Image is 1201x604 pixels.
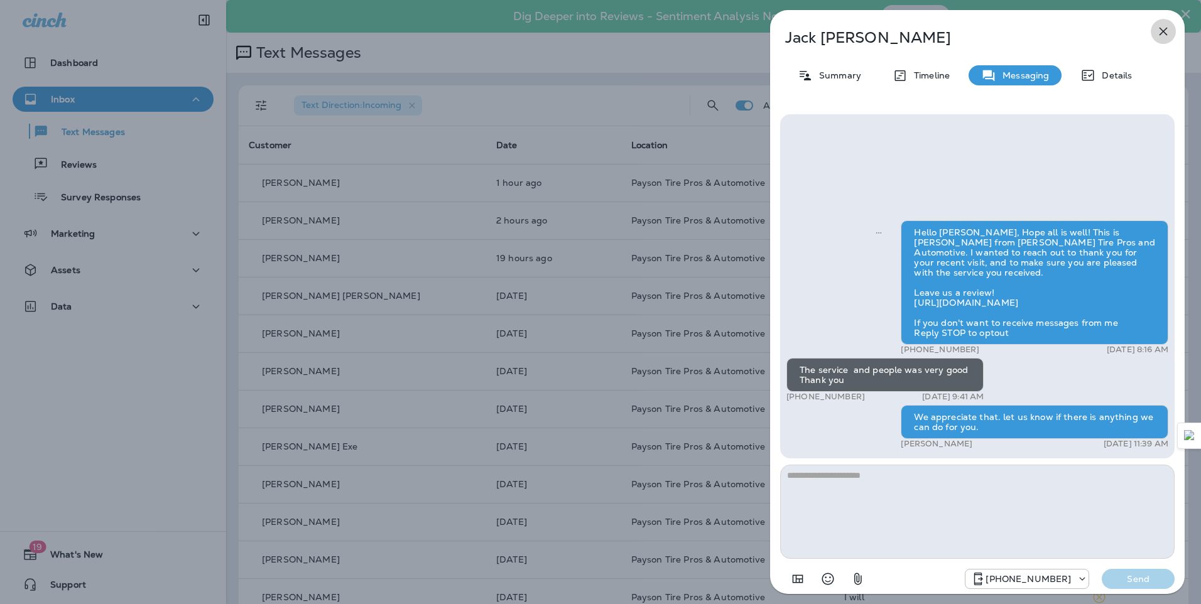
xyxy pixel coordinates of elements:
[876,226,882,237] span: Sent
[1107,345,1168,355] p: [DATE] 8:16 AM
[901,220,1168,345] div: Hello [PERSON_NAME], Hope all is well! This is [PERSON_NAME] from [PERSON_NAME] Tire Pros and Aut...
[813,70,861,80] p: Summary
[785,566,810,591] button: Add in a premade template
[965,571,1089,586] div: +1 (928) 260-4498
[1104,439,1168,449] p: [DATE] 11:39 AM
[815,566,840,591] button: Select an emoji
[1095,70,1132,80] p: Details
[786,392,865,402] p: [PHONE_NUMBER]
[901,439,972,449] p: [PERSON_NAME]
[986,574,1071,584] p: [PHONE_NUMBER]
[901,405,1168,439] div: We appreciate that. let us know if there is anything we can do for you.
[1184,430,1195,441] img: Detect Auto
[785,29,1128,46] p: Jack [PERSON_NAME]
[922,392,984,402] p: [DATE] 9:41 AM
[786,358,984,392] div: The service and people was very good Thank you
[908,70,950,80] p: Timeline
[996,70,1049,80] p: Messaging
[901,345,979,355] p: [PHONE_NUMBER]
